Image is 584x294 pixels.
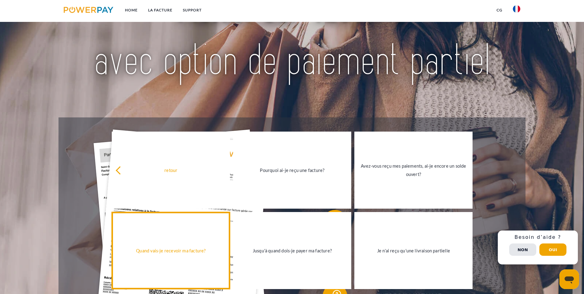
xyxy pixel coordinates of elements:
[64,7,113,13] img: logo-powerpay.svg
[491,5,508,16] a: CG
[354,132,473,209] a: Avez-vous reçu mes paiements, ai-je encore un solde ouvert?
[539,243,566,256] button: Oui
[120,5,143,16] a: Home
[237,247,348,255] div: Jusqu'à quand dois-je payer ma facture?
[143,5,178,16] a: LA FACTURE
[501,234,574,240] h3: Besoin d’aide ?
[358,247,469,255] div: Je n'ai reçu qu'une livraison partielle
[513,5,520,13] img: fr
[178,5,207,16] a: Support
[237,166,348,174] div: Pourquoi ai-je reçu une facture?
[115,166,226,174] div: retour
[358,162,469,178] div: Avez-vous reçu mes paiements, ai-je encore un solde ouvert?
[559,269,579,289] iframe: Bouton de lancement de la fenêtre de messagerie
[115,247,226,255] div: Quand vais-je recevoir ma facture?
[509,243,536,256] button: Non
[498,231,578,264] div: Schnellhilfe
